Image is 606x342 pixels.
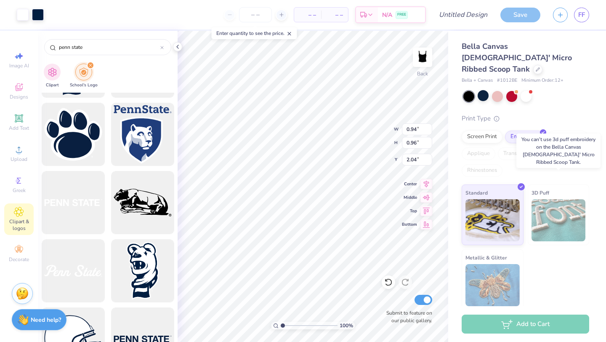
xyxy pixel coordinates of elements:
div: Applique [462,147,495,160]
a: FF [574,8,589,22]
input: Untitled Design [432,6,494,23]
input: Try "WashU" [58,43,160,51]
button: filter button [44,64,61,88]
span: Image AI [9,62,29,69]
span: Top [402,208,417,214]
span: Greek [13,187,26,194]
span: Bella Canvas [DEMOGRAPHIC_DATA]' Micro Ribbed Scoop Tank [462,41,572,74]
img: Clipart Image [48,67,57,77]
span: N/A [382,11,392,19]
label: Submit to feature on our public gallery. [382,309,432,324]
span: FF [578,10,585,20]
span: Center [402,181,417,187]
span: # 1012BE [497,77,517,84]
img: Standard [465,199,520,241]
div: Digital Print [548,131,588,143]
div: filter for Clipart [44,64,61,88]
span: Clipart & logos [4,218,34,232]
img: Metallic & Glitter [465,264,520,306]
span: – – [326,11,343,19]
div: Enter quantity to see the price. [212,27,297,39]
span: – – [299,11,316,19]
span: Minimum Order: 12 + [521,77,563,84]
img: Back [414,49,431,66]
div: Embroidery [505,131,545,143]
span: Middle [402,195,417,200]
div: Rhinestones [462,164,502,177]
span: Bottom [402,222,417,227]
span: School's Logo [70,82,98,88]
span: Decorate [9,256,29,263]
strong: Need help? [31,316,61,324]
span: Upload [11,156,27,163]
div: Screen Print [462,131,502,143]
div: filter for School's Logo [70,64,98,88]
span: Clipart [46,82,59,88]
span: Add Text [9,125,29,131]
div: You can’t use 3d puff embroidery on the Bella Canvas [DEMOGRAPHIC_DATA]' Micro Ribbed Scoop Tank. [516,134,601,168]
span: 3D Puff [532,188,549,197]
span: Bella + Canvas [462,77,493,84]
div: Print Type [462,114,589,123]
img: School's Logo Image [79,67,88,77]
div: Transfers [498,147,532,160]
img: 3D Puff [532,199,586,241]
span: 100 % [340,322,353,329]
span: Designs [10,94,28,100]
div: Back [417,70,428,77]
span: FREE [397,12,406,18]
input: – – [239,7,272,22]
span: Metallic & Glitter [465,253,507,262]
button: filter button [70,64,98,88]
span: Standard [465,188,488,197]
